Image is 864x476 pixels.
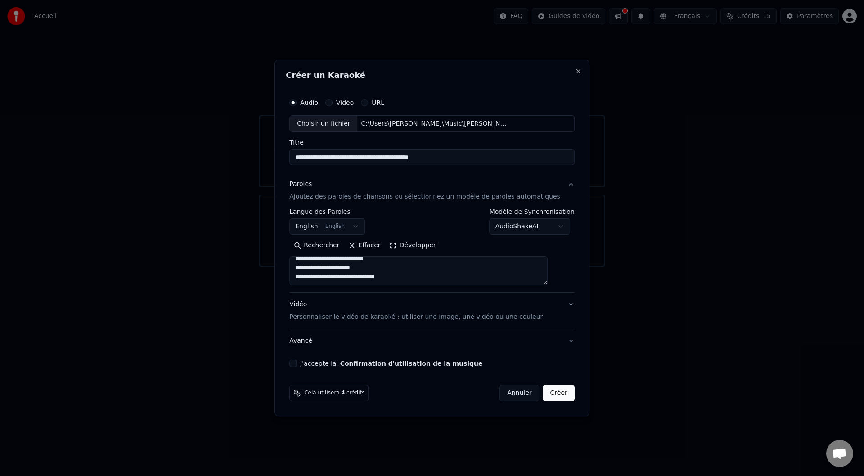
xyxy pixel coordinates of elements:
[289,173,575,209] button: ParolesAjoutez des paroles de chansons ou sélectionnez un modèle de paroles automatiques
[340,360,483,367] button: J'accepte la
[289,293,575,329] button: VidéoPersonnaliser le vidéo de karaoké : utiliser une image, une vidéo ou une couleur
[289,209,575,293] div: ParolesAjoutez des paroles de chansons ou sélectionnez un modèle de paroles automatiques
[385,239,441,253] button: Développer
[289,300,543,322] div: Vidéo
[344,239,385,253] button: Effacer
[289,209,365,215] label: Langue des Paroles
[358,119,511,128] div: C:\Users\[PERSON_NAME]\Music\[PERSON_NAME]\Entre-deux\01-[PERSON_NAME]-mon-amant-de-saint-jean-mo...
[289,329,575,353] button: Avancé
[286,71,578,79] h2: Créer un Karaoké
[289,140,575,146] label: Titre
[372,100,384,106] label: URL
[289,313,543,322] p: Personnaliser le vidéo de karaoké : utiliser une image, une vidéo ou une couleur
[290,116,357,132] div: Choisir un fichier
[543,385,575,401] button: Créer
[490,209,575,215] label: Modèle de Synchronisation
[300,360,482,367] label: J'accepte la
[300,100,318,106] label: Audio
[336,100,354,106] label: Vidéo
[304,390,364,397] span: Cela utilisera 4 crédits
[499,385,539,401] button: Annuler
[289,239,344,253] button: Rechercher
[289,193,560,202] p: Ajoutez des paroles de chansons ou sélectionnez un modèle de paroles automatiques
[289,180,312,189] div: Paroles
